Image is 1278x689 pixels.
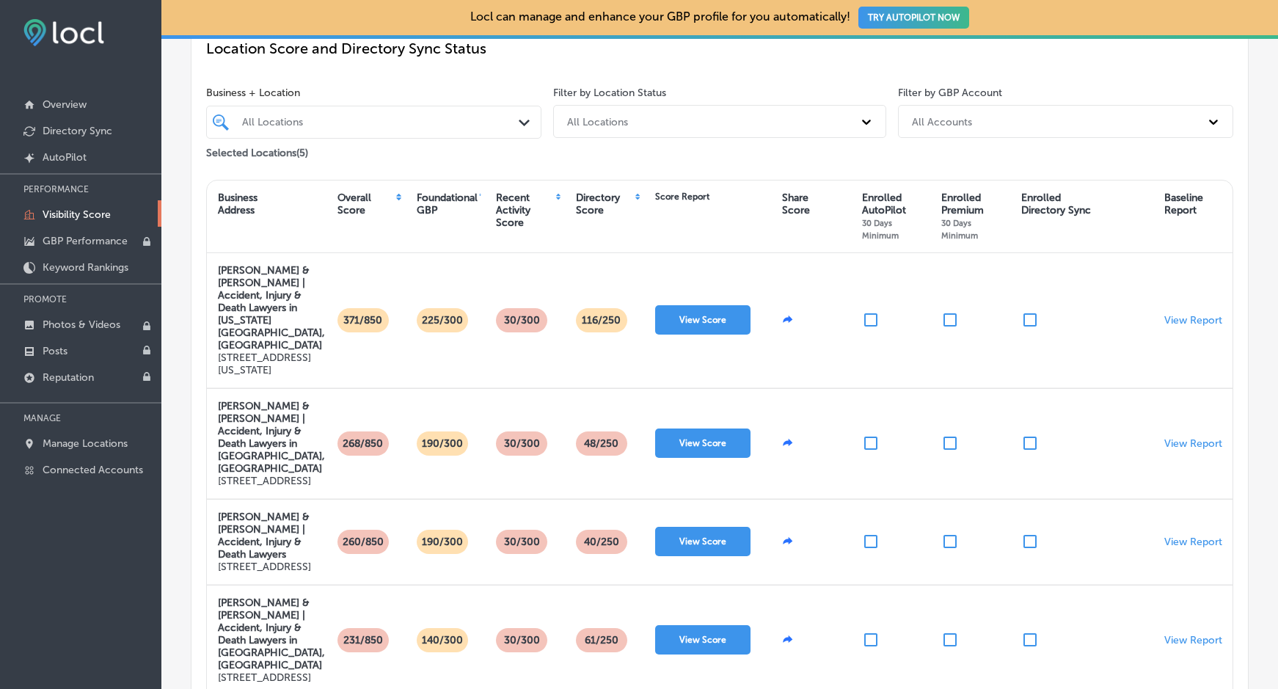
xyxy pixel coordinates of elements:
p: Location Score and Directory Sync Status [206,40,1233,57]
strong: [PERSON_NAME] & [PERSON_NAME] | Accident, Injury & Death Lawyers in [GEOGRAPHIC_DATA], [GEOGRAPHI... [218,597,325,671]
p: AutoPilot [43,151,87,164]
p: 140/300 [416,628,469,652]
div: Enrolled Directory Sync [1021,192,1091,216]
p: [STREET_ADDRESS] [218,561,315,573]
p: Connected Accounts [43,464,143,476]
p: 48 /250 [578,431,624,456]
button: View Score [655,429,751,458]
p: Visibility Score [43,208,111,221]
div: Foundational GBP [417,192,478,216]
label: Filter by GBP Account [898,87,1002,99]
button: View Score [655,305,751,335]
button: View Score [655,527,751,556]
strong: [PERSON_NAME] & [PERSON_NAME] | Accident, Injury & Death Lawyers in [US_STATE][GEOGRAPHIC_DATA], ... [218,264,325,351]
strong: [PERSON_NAME] & [PERSON_NAME] | Accident, Injury & Death Lawyers [218,511,310,561]
p: Photos & Videos [43,318,120,331]
p: Posts [43,345,67,357]
p: 30/300 [498,628,546,652]
p: [STREET_ADDRESS] [218,475,325,487]
button: TRY AUTOPILOT NOW [858,7,969,29]
p: 116 /250 [576,308,627,332]
p: 225/300 [416,308,469,332]
span: 30 Days Minimum [941,218,978,241]
p: Reputation [43,371,94,384]
p: GBP Performance [43,235,128,247]
p: 190/300 [416,431,469,456]
label: Filter by Location Status [553,87,666,99]
div: All Locations [567,115,628,128]
p: 30/300 [498,431,546,456]
p: Keyword Rankings [43,261,128,274]
div: All Accounts [912,115,972,128]
div: Overall Score [337,192,395,216]
p: 260/850 [337,530,390,554]
a: View Report [1164,314,1222,327]
p: Directory Sync [43,125,112,137]
a: View Report [1164,536,1222,548]
div: Directory Score [576,192,634,216]
strong: [PERSON_NAME] & [PERSON_NAME] | Accident, Injury & Death Lawyers in [GEOGRAPHIC_DATA], [GEOGRAPHI... [218,400,325,475]
p: 268/850 [337,431,389,456]
p: 30/300 [498,530,546,554]
p: [STREET_ADDRESS] [218,671,325,684]
div: Share Score [782,192,810,216]
div: Business Address [218,192,258,216]
div: Score Report [655,192,709,202]
div: Recent Activity Score [496,192,553,229]
p: Selected Locations ( 5 ) [206,141,308,159]
a: View Report [1164,634,1222,646]
p: 61 /250 [579,628,624,652]
p: 30/300 [498,308,546,332]
span: Business + Location [206,87,541,99]
p: [STREET_ADDRESS][US_STATE] [218,351,325,376]
p: Manage Locations [43,437,128,450]
div: Enrolled Premium [941,192,1006,241]
p: Overview [43,98,87,111]
div: All Locations [242,116,520,128]
div: Baseline Report [1164,192,1203,216]
p: 231/850 [337,628,389,652]
div: Enrolled AutoPilot [862,192,927,241]
img: fda3e92497d09a02dc62c9cd864e3231.png [23,19,104,46]
p: 40 /250 [578,530,625,554]
p: 190/300 [416,530,469,554]
button: View Score [655,625,751,655]
span: 30 Days Minimum [862,218,899,241]
p: 371/850 [337,308,388,332]
a: View Report [1164,437,1222,450]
